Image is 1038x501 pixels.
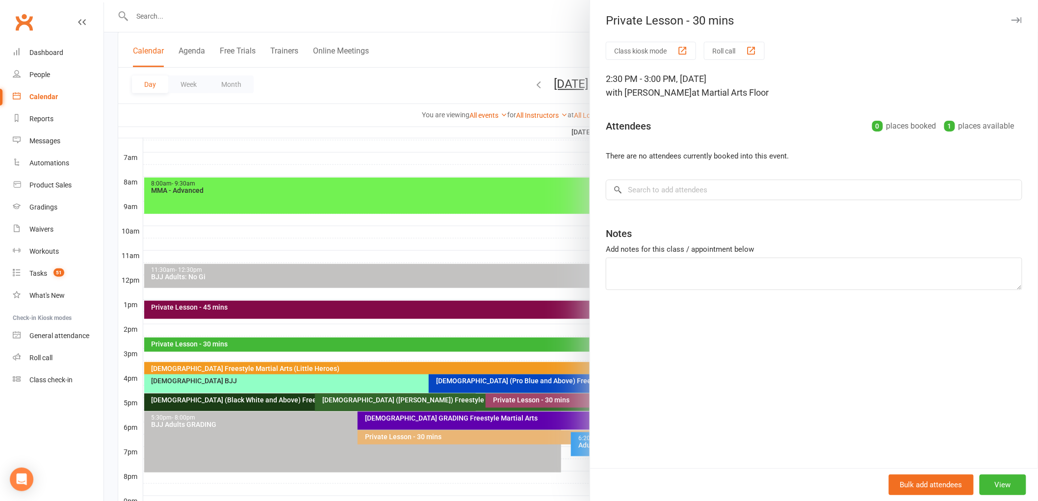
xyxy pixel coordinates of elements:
[29,269,47,277] div: Tasks
[13,108,104,130] a: Reports
[29,203,57,211] div: Gradings
[29,332,89,340] div: General attendance
[606,150,1022,162] li: There are no attendees currently booked into this event.
[13,86,104,108] a: Calendar
[29,291,65,299] div: What's New
[53,268,64,277] span: 51
[606,227,632,240] div: Notes
[606,42,696,60] button: Class kiosk mode
[13,64,104,86] a: People
[29,159,69,167] div: Automations
[704,42,765,60] button: Roll call
[889,475,974,495] button: Bulk add attendees
[13,218,104,240] a: Waivers
[29,115,53,123] div: Reports
[944,119,1014,133] div: places available
[10,468,33,491] div: Open Intercom Messenger
[13,347,104,369] a: Roll call
[872,119,936,133] div: places booked
[590,14,1038,27] div: Private Lesson - 30 mins
[13,152,104,174] a: Automations
[944,121,955,132] div: 1
[606,72,1022,100] div: 2:30 PM - 3:00 PM, [DATE]
[29,247,59,255] div: Workouts
[872,121,883,132] div: 0
[692,87,769,98] span: at Martial Arts Floor
[13,325,104,347] a: General attendance kiosk mode
[29,49,63,56] div: Dashboard
[13,130,104,152] a: Messages
[13,263,104,285] a: Tasks 51
[606,243,1022,255] div: Add notes for this class / appointment below
[13,174,104,196] a: Product Sales
[29,137,60,145] div: Messages
[13,42,104,64] a: Dashboard
[29,354,52,362] div: Roll call
[29,181,72,189] div: Product Sales
[29,376,73,384] div: Class check-in
[29,93,58,101] div: Calendar
[29,71,50,79] div: People
[606,87,692,98] span: with [PERSON_NAME]
[12,10,36,34] a: Clubworx
[29,225,53,233] div: Waivers
[13,240,104,263] a: Workouts
[980,475,1026,495] button: View
[13,369,104,391] a: Class kiosk mode
[13,285,104,307] a: What's New
[606,119,651,133] div: Attendees
[606,180,1022,200] input: Search to add attendees
[13,196,104,218] a: Gradings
